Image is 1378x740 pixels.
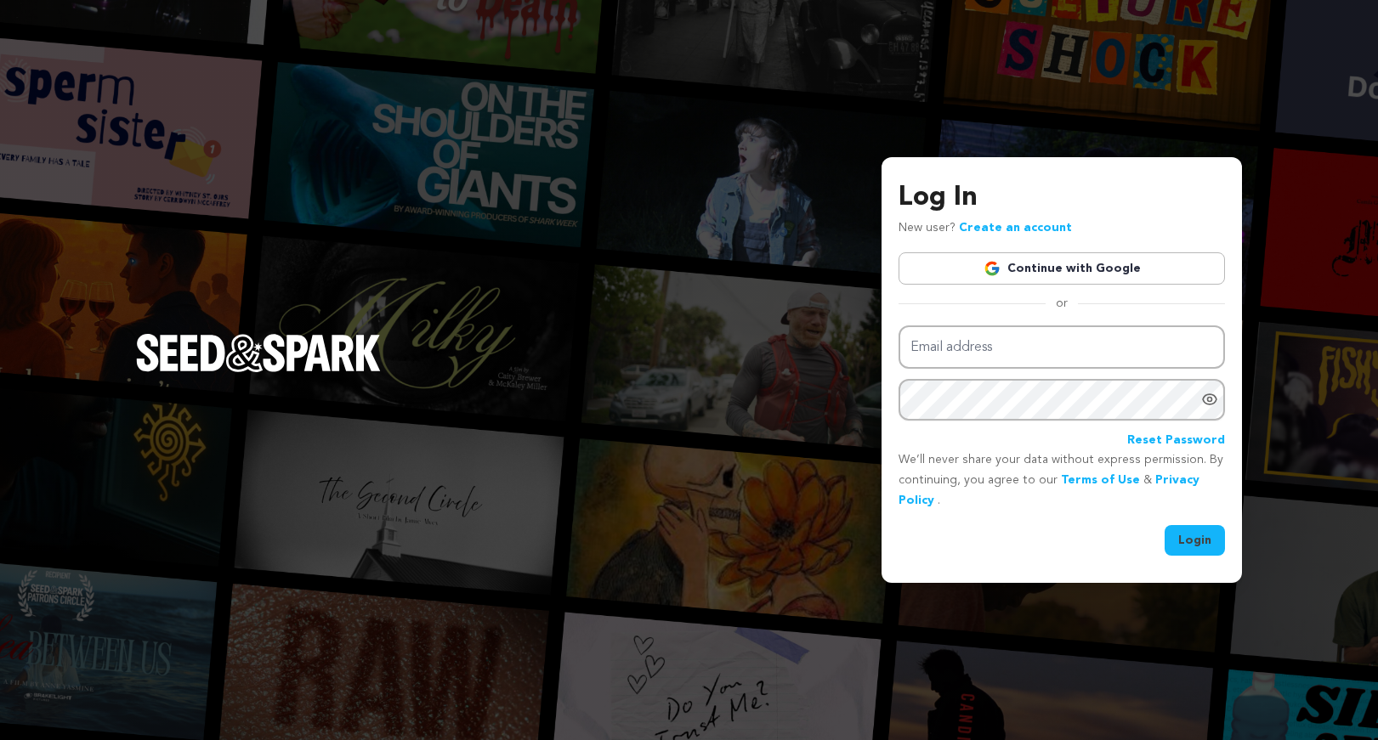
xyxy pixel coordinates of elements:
[959,222,1072,234] a: Create an account
[1127,431,1225,451] a: Reset Password
[899,218,1072,239] p: New user?
[899,450,1225,511] p: We’ll never share your data without express permission. By continuing, you agree to our & .
[899,325,1225,369] input: Email address
[136,334,381,405] a: Seed&Spark Homepage
[899,178,1225,218] h3: Log In
[899,474,1199,506] a: Privacy Policy
[1046,295,1078,312] span: or
[136,334,381,371] img: Seed&Spark Logo
[1201,391,1218,408] a: Show password as plain text. Warning: this will display your password on the screen.
[1165,525,1225,556] button: Login
[984,260,1001,277] img: Google logo
[1061,474,1140,486] a: Terms of Use
[899,252,1225,285] a: Continue with Google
